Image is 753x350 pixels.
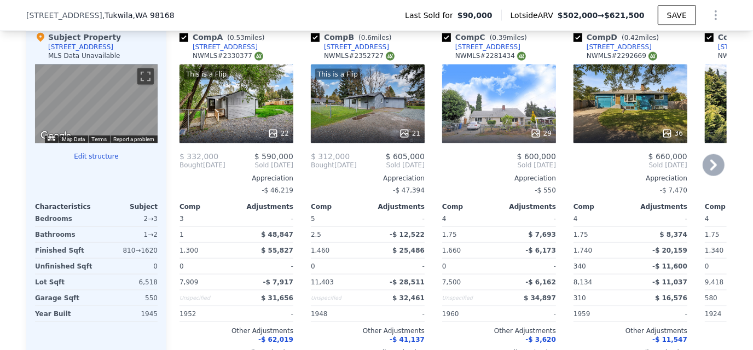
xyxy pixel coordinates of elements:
div: [STREET_ADDRESS] [193,43,258,51]
div: Adjustments [236,202,293,211]
span: 0 [179,262,184,270]
div: - [501,259,556,274]
span: -$ 11,600 [652,262,687,270]
div: Adjustments [368,202,425,211]
span: -$ 3,620 [526,336,556,343]
span: ( miles) [354,34,396,42]
div: Adjustments [499,202,556,211]
div: 2.5 [311,227,366,242]
span: 0 [311,262,315,270]
div: Year Built [35,306,94,322]
div: Characteristics [35,202,96,211]
div: Comp B [311,32,396,43]
div: [STREET_ADDRESS] [455,43,520,51]
div: Lot Sqft [35,275,94,290]
div: 22 [268,128,289,139]
div: - [501,211,556,226]
span: Sold [DATE] [225,161,293,170]
div: Unspecified [179,290,234,306]
span: 340 [574,262,586,270]
div: Bathrooms [35,227,94,242]
span: 310 [574,294,586,302]
span: $ 48,847 [261,231,293,238]
div: Comp A [179,32,269,43]
span: ( miles) [485,34,531,42]
span: 0.39 [492,34,507,42]
button: Show Options [705,4,727,26]
img: NWMLS Logo [254,52,263,61]
span: -$ 12,522 [390,231,425,238]
a: [STREET_ADDRESS] [179,43,258,51]
span: 8,134 [574,278,592,286]
span: 4 [705,215,709,223]
div: 1959 [574,306,628,322]
span: Sold [DATE] [357,161,425,170]
span: $ 55,827 [261,247,293,254]
div: 550 [99,290,158,306]
a: [STREET_ADDRESS] [574,43,652,51]
div: 2 → 3 [99,211,158,226]
span: $90,000 [457,10,493,21]
a: Open this area in Google Maps (opens a new window) [38,129,74,143]
button: Edit structure [35,152,158,161]
div: Other Adjustments [179,326,293,335]
div: 810 → 1620 [99,243,158,258]
div: [STREET_ADDRESS] [324,43,389,51]
span: 5 [311,215,315,223]
span: 0 [705,262,709,270]
span: 1,740 [574,247,592,254]
span: 0.6 [361,34,372,42]
div: Subject [96,202,158,211]
div: Comp D [574,32,663,43]
span: $ 7,693 [529,231,556,238]
div: Appreciation [311,174,425,183]
div: Unfinished Sqft [35,259,94,274]
span: 4 [442,215,447,223]
span: 0.53 [230,34,245,42]
span: Last Sold for [405,10,457,21]
span: Lotside ARV [511,10,558,21]
span: $ 31,656 [261,294,293,302]
span: ( miles) [223,34,269,42]
div: 1 → 2 [99,227,158,242]
span: , Tukwila [102,10,175,21]
span: 9,418 [705,278,723,286]
div: Bedrooms [35,211,94,226]
div: Street View [35,65,158,143]
span: 7,909 [179,278,198,286]
div: 1945 [99,306,158,322]
a: Terms [91,136,107,142]
span: $ 605,000 [386,152,425,161]
div: - [633,211,687,226]
div: This is a Flip [315,69,360,80]
span: -$ 28,511 [390,278,425,286]
div: Comp [442,202,499,211]
div: - [239,211,293,226]
span: 1,300 [179,247,198,254]
div: NWMLS # 2281434 [455,51,526,61]
div: Appreciation [442,174,556,183]
div: 21 [399,128,420,139]
div: [DATE] [311,161,357,170]
div: [DATE] [179,161,225,170]
div: - [239,259,293,274]
a: [STREET_ADDRESS] [311,43,389,51]
span: $621,500 [604,11,645,20]
img: NWMLS Logo [648,52,657,61]
div: Comp [311,202,368,211]
div: [STREET_ADDRESS] [48,43,113,51]
div: 1948 [311,306,366,322]
div: Unspecified [442,290,497,306]
div: - [239,306,293,322]
span: $ 34,897 [524,294,556,302]
span: $502,000 [558,11,598,20]
div: 29 [530,128,552,139]
span: 7,500 [442,278,461,286]
img: Google [38,129,74,143]
div: Appreciation [179,174,293,183]
div: Map [35,65,158,143]
a: [STREET_ADDRESS] [442,43,520,51]
div: - [370,211,425,226]
span: 11,403 [311,278,334,286]
button: Keyboard shortcuts [48,136,55,141]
